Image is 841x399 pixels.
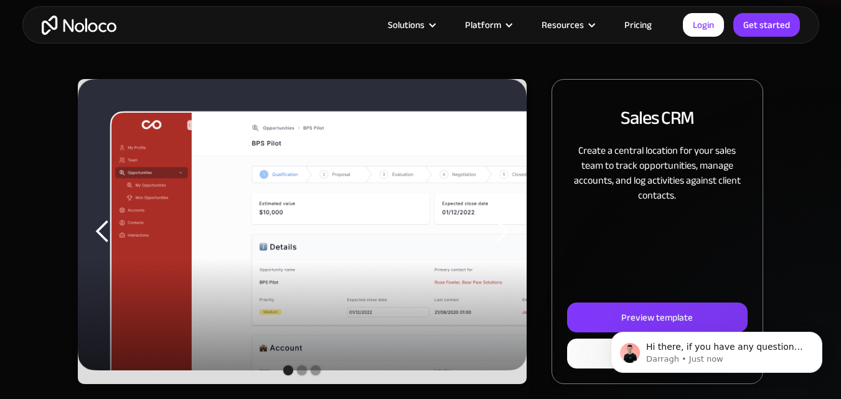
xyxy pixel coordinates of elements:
[683,13,724,37] a: Login
[542,17,584,33] div: Resources
[526,17,609,33] div: Resources
[449,17,526,33] div: Platform
[311,365,321,375] div: Show slide 3 of 3
[297,365,307,375] div: Show slide 2 of 3
[567,339,748,368] a: Use template
[78,79,527,384] div: 1 of 3
[78,79,527,384] div: carousel
[465,17,501,33] div: Platform
[477,79,527,384] div: next slide
[621,105,694,131] h2: Sales CRM
[283,365,293,375] div: Show slide 1 of 3
[567,143,748,203] p: Create a central location for your sales team to track opportunities, manage accounts, and log ac...
[592,306,841,393] iframe: Intercom notifications message
[733,13,800,37] a: Get started
[372,17,449,33] div: Solutions
[609,17,667,33] a: Pricing
[388,17,425,33] div: Solutions
[78,79,128,384] div: previous slide
[42,16,116,35] a: home
[567,303,748,332] a: Preview template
